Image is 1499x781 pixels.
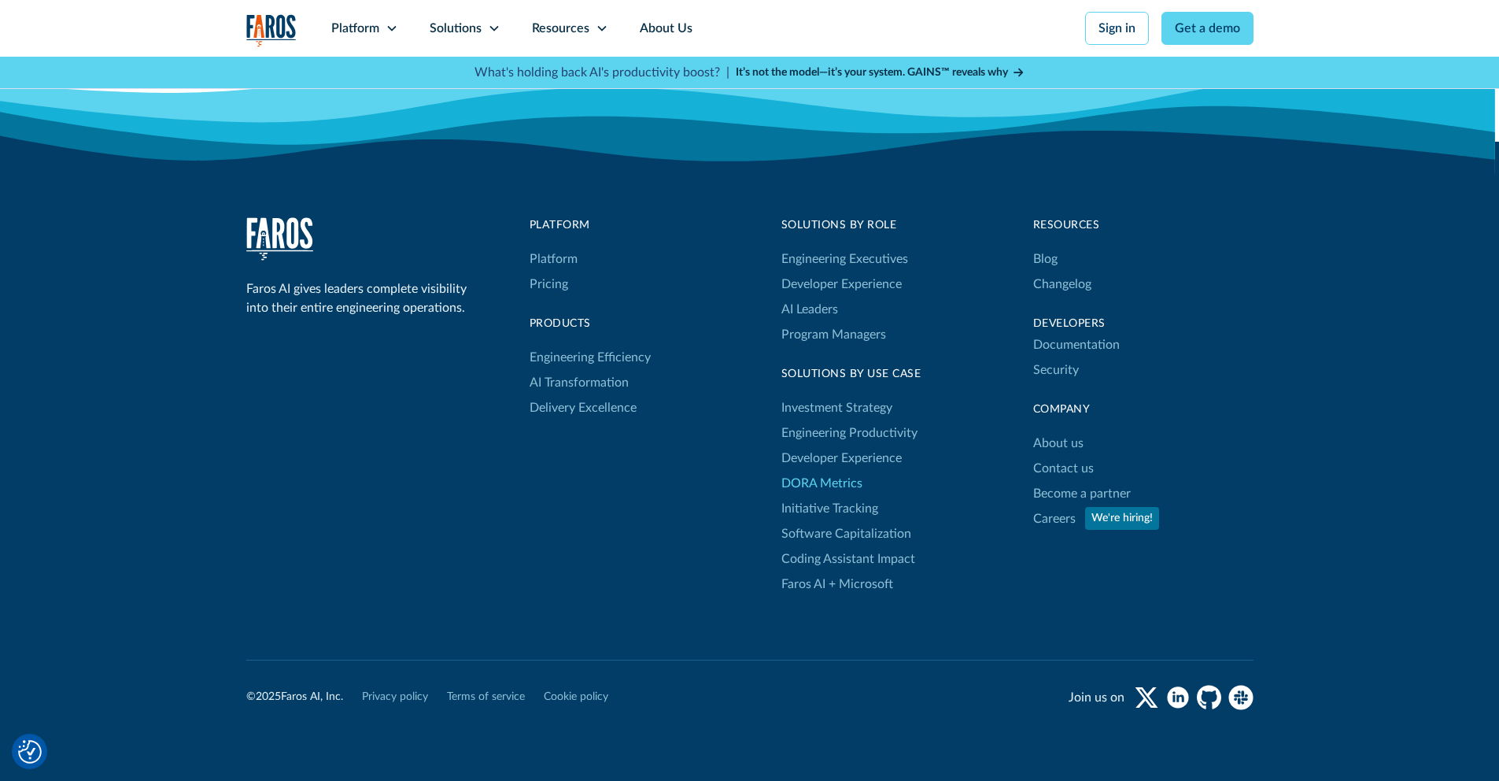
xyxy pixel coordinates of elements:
p: What's holding back AI's productivity boost? | [474,63,729,82]
a: About us [1033,431,1084,456]
a: twitter [1134,685,1159,710]
div: products [530,316,651,332]
div: Developers [1033,316,1253,332]
a: It’s not the model—it’s your system. GAINS™ reveals why [736,65,1025,81]
a: linkedin [1165,685,1191,710]
a: Sign in [1085,12,1149,45]
a: Developer Experience [781,272,902,297]
div: Solutions [430,19,482,38]
div: Faros AI gives leaders complete visibility into their entire engineering operations. [246,279,474,317]
img: Faros Logo White [246,217,313,261]
div: Solutions by Role [781,217,908,234]
a: Contact us [1033,456,1094,481]
a: Terms of service [447,689,525,705]
a: Privacy policy [362,689,428,705]
a: Changelog [1033,272,1091,297]
div: Platform [331,19,379,38]
a: home [246,217,313,261]
a: Software Capitalization [781,521,911,546]
div: Resources [532,19,589,38]
a: Faros AI + Microsoft [781,572,893,597]
div: Join us on [1069,688,1124,707]
div: Company [1033,402,1253,418]
a: Documentation [1033,332,1120,357]
div: © Faros AI, Inc. [246,689,343,705]
span: 2025 [256,691,281,702]
a: Blog [1033,246,1058,272]
a: Initiative Tracking [781,496,878,521]
a: Platform [530,246,578,272]
div: Resources [1033,217,1253,234]
img: Logo of the analytics and reporting company Faros. [246,14,297,46]
a: Engineering Productivity [781,420,917,446]
a: Engineering Executives [781,246,908,272]
a: Get a demo [1161,12,1253,45]
a: Cookie policy [544,689,608,705]
a: home [246,14,297,46]
a: Engineering Efficiency [530,345,651,370]
div: Platform [530,217,651,234]
a: DORA Metrics [781,471,862,496]
a: github [1197,685,1222,710]
a: Security [1033,357,1079,383]
button: Cookie Settings [18,740,42,764]
a: Become a partner [1033,481,1131,506]
strong: It’s not the model—it’s your system. GAINS™ reveals why [736,67,1008,78]
a: Program Managers [781,322,908,347]
a: slack community [1228,685,1253,710]
img: Revisit consent button [18,740,42,764]
a: Developer Experience [781,446,902,471]
a: Coding Assistant Impact [781,546,915,572]
a: AI Leaders [781,297,838,322]
div: Solutions By Use Case [781,366,921,383]
a: AI Transformation [530,370,629,395]
a: Careers [1033,506,1076,531]
a: Pricing [530,272,568,297]
div: We're hiring! [1091,510,1153,527]
a: Investment Strategy [781,395,892,420]
a: Delivery Excellence [530,395,637,420]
